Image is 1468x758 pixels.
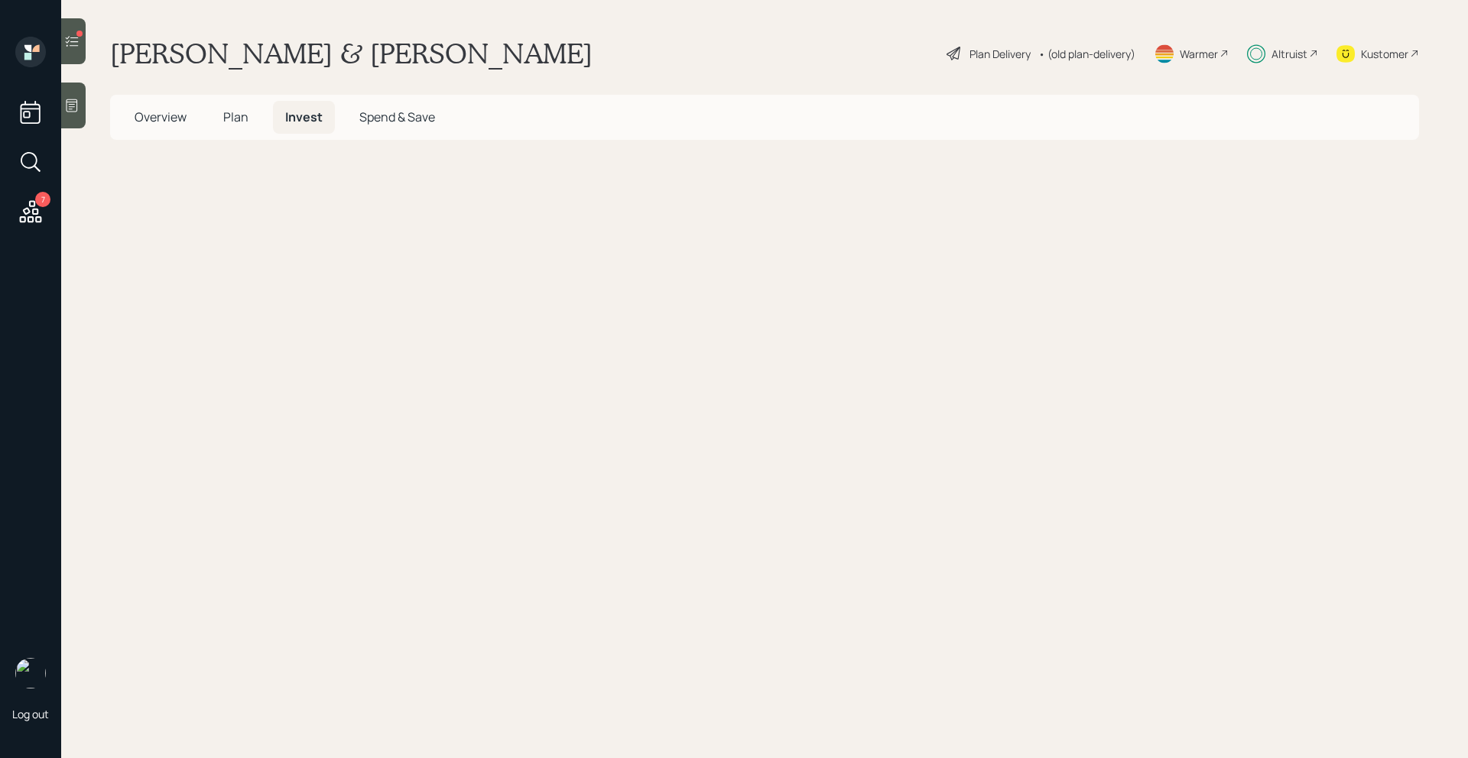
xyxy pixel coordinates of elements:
[12,707,49,721] div: Log out
[110,37,593,70] h1: [PERSON_NAME] & [PERSON_NAME]
[1272,46,1307,62] div: Altruist
[969,46,1031,62] div: Plan Delivery
[223,109,248,125] span: Plan
[1180,46,1218,62] div: Warmer
[15,658,46,688] img: michael-russo-headshot.png
[1038,46,1135,62] div: • (old plan-delivery)
[35,192,50,207] div: 7
[359,109,435,125] span: Spend & Save
[135,109,187,125] span: Overview
[285,109,323,125] span: Invest
[1361,46,1408,62] div: Kustomer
